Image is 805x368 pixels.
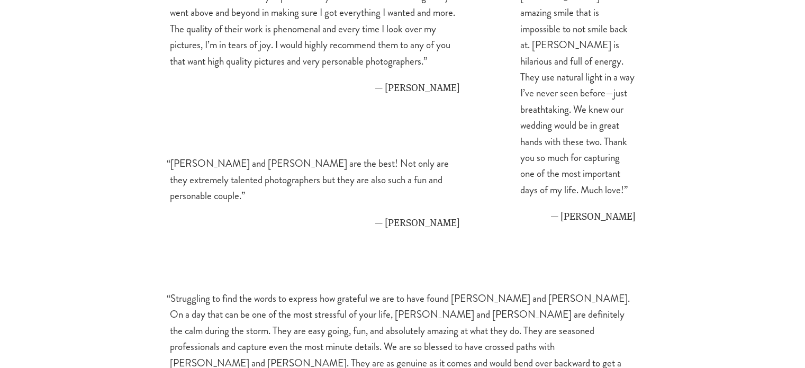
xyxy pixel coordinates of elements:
span: ” [241,189,245,203]
span: ” [624,183,628,197]
blockquote: [PERSON_NAME] and [PERSON_NAME] are the best! Not only are they extremely talented photographers ... [170,156,460,204]
span: ” [423,54,427,68]
figcaption: — [PERSON_NAME] [520,208,635,224]
span: “ [167,156,170,170]
figcaption: — [PERSON_NAME] [170,79,460,95]
figcaption: — [PERSON_NAME] [170,214,460,230]
span: “ [167,291,170,306]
